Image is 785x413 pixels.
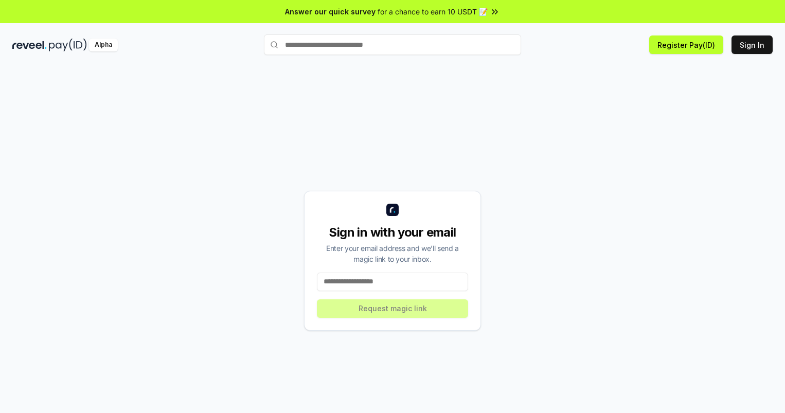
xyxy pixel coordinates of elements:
div: Enter your email address and we’ll send a magic link to your inbox. [317,243,468,264]
button: Sign In [732,35,773,54]
img: logo_small [386,204,399,216]
img: reveel_dark [12,39,47,51]
img: pay_id [49,39,87,51]
div: Alpha [89,39,118,51]
div: Sign in with your email [317,224,468,241]
span: for a chance to earn 10 USDT 📝 [378,6,488,17]
span: Answer our quick survey [285,6,376,17]
button: Register Pay(ID) [649,35,723,54]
